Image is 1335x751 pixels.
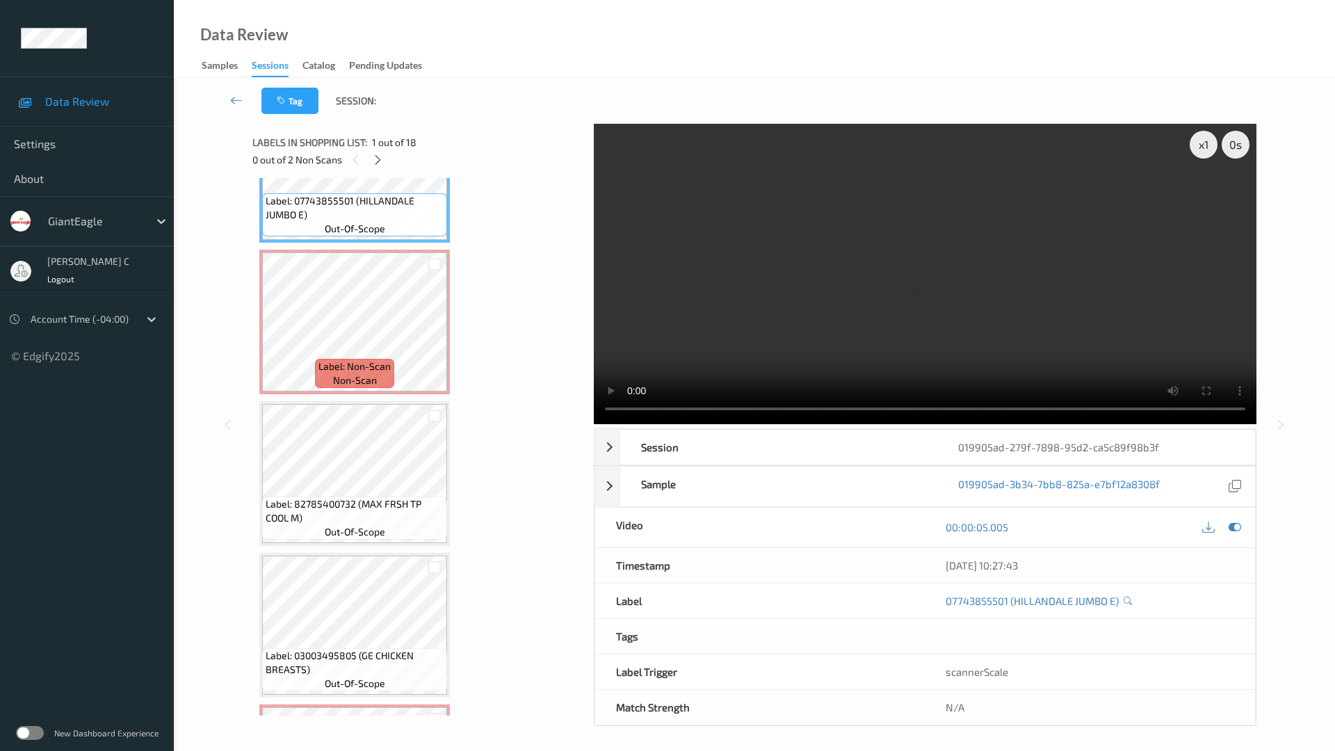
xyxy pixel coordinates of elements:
span: Label: 82785400732 (MAX FRSH TP COOL M) [266,497,444,525]
a: 07743855501 (HILLANDALE JUMBO E) [946,594,1119,608]
a: 019905ad-3b34-7bb8-825a-e7bf12a8308f [958,477,1160,496]
span: Label: 03003495805 (GE CHICKEN BREASTS) [266,649,444,677]
a: Pending Updates [349,56,436,76]
div: [DATE] 10:27:43 [946,558,1234,572]
span: out-of-scope [325,677,385,691]
a: Samples [202,56,252,76]
span: Label: 07743855501 (HILLANDALE JUMBO E) [266,194,444,222]
div: Session [620,430,938,465]
div: Video [595,508,925,547]
span: 1 out of 18 [372,136,416,150]
span: Labels in shopping list: [252,136,367,150]
div: 0 s [1222,131,1249,159]
div: Match Strength [595,690,925,725]
span: out-of-scope [325,525,385,539]
span: Session: [336,94,376,108]
div: Sample [620,467,938,506]
div: Samples [202,58,238,76]
div: Label Trigger [595,654,925,689]
div: Pending Updates [349,58,422,76]
div: N/A [925,690,1255,725]
div: 0 out of 2 Non Scans [252,151,584,168]
a: Catalog [302,56,349,76]
span: non-scan [333,373,377,387]
div: Catalog [302,58,335,76]
div: Sessions [252,58,289,77]
div: Label [595,583,925,618]
div: Tags [595,619,925,654]
button: Tag [261,88,318,114]
div: Data Review [200,28,288,42]
div: Timestamp [595,548,925,583]
div: x 1 [1190,131,1217,159]
span: Label: Non-Scan [318,360,391,373]
div: scannerScale [925,654,1255,689]
div: Session019905ad-279f-7898-95d2-ca5c89f98b3f [594,429,1256,465]
span: out-of-scope [325,222,385,236]
a: Sessions [252,56,302,77]
div: Sample019905ad-3b34-7bb8-825a-e7bf12a8308f [594,466,1256,507]
div: 019905ad-279f-7898-95d2-ca5c89f98b3f [937,430,1255,465]
a: 00:00:05.005 [946,520,1008,534]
